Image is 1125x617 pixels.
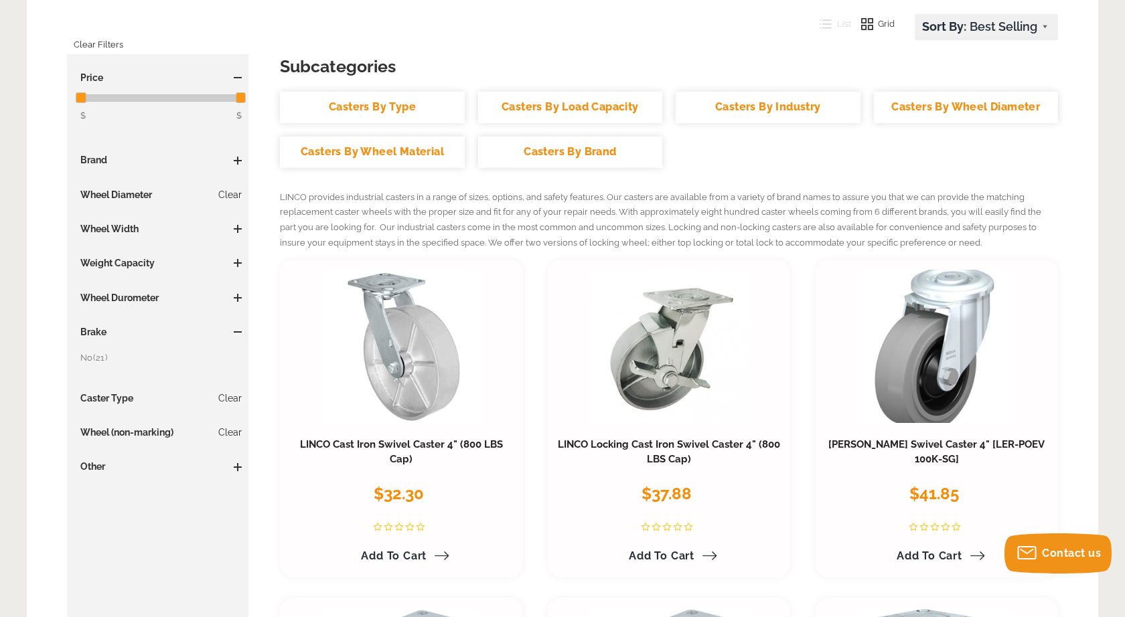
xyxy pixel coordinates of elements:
[478,92,662,123] a: Casters By Load Capacity
[218,188,242,201] a: Clear
[93,353,107,363] span: (21)
[810,14,851,34] button: List
[828,438,1045,465] a: [PERSON_NAME] Swivel Caster 4" [LER-POEV 100K-SG]
[74,153,242,167] h3: Brand
[218,391,242,405] a: Clear
[1004,533,1112,574] button: Contact us
[80,110,86,120] span: $
[280,54,1058,78] h3: Subcategories
[353,545,449,567] a: Add to Cart
[851,14,895,34] button: Grid
[280,92,464,123] a: Casters By Type
[300,438,503,465] a: LINCO Cast Iron Swivel Caster 4" (800 LBS Cap)
[909,484,959,503] span: $41.85
[874,92,1058,123] a: Casters By Wheel Diameter
[74,460,242,473] h3: Other
[361,549,427,562] span: Add to Cart
[74,256,242,270] h3: Weight Capacity
[74,34,123,56] a: Clear Filters
[897,549,962,562] span: Add to Cart
[74,71,242,84] h3: Price
[676,92,860,123] a: Casters By Industry
[74,426,242,439] h3: Wheel (non-marking)
[74,188,242,201] h3: Wheel Diameter
[558,438,780,465] a: LINCO Locking Cast Iron Swivel Caster 4" (800 LBS Cap)
[629,549,694,562] span: Add to Cart
[1042,547,1101,559] span: Contact us
[621,545,717,567] a: Add to Cart
[218,426,242,439] a: Clear
[80,351,242,365] a: No(21)
[74,222,242,236] h3: Wheel Width
[478,137,662,168] a: Casters By Brand
[280,137,464,168] a: Casters By Wheel Material
[74,325,242,339] h3: Brake
[642,484,692,503] span: $37.88
[889,545,985,567] a: Add to Cart
[280,190,1058,251] p: LINCO provides industrial casters in a range of sizes, options, and safety features. Our casters ...
[236,108,242,123] span: $
[74,291,242,304] h3: Wheel Durometer
[374,484,424,503] span: $32.30
[74,391,242,405] h3: Caster Type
